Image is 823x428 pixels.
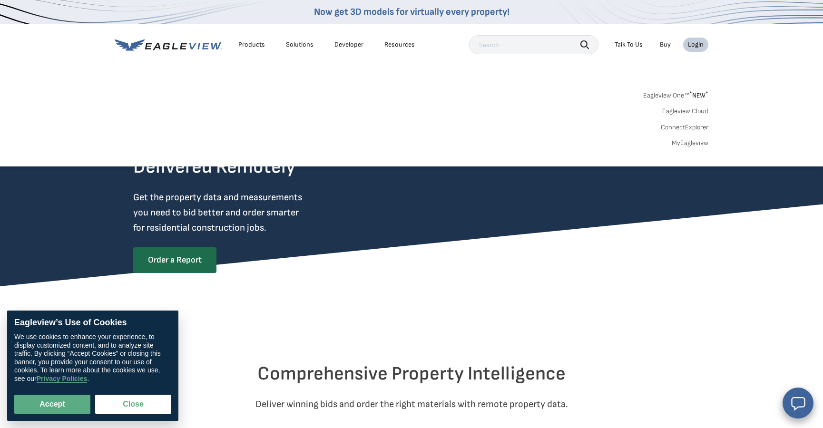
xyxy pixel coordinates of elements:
div: Products [238,40,265,49]
div: Talk To Us [615,40,643,49]
button: Close [95,395,171,414]
a: Buy [660,40,671,49]
div: Login [688,40,704,49]
a: Privacy Policies [37,375,88,383]
a: Now get 3D models for virtually every property! [314,6,509,18]
input: Search [469,35,598,54]
div: Eagleview’s Use of Cookies [14,318,171,328]
a: ConnectExplorer [661,123,708,132]
div: Solutions [286,40,314,49]
div: Resources [384,40,415,49]
a: Developer [334,40,363,49]
a: Eagleview Cloud [662,107,708,116]
button: Accept [14,395,90,414]
a: Eagleview One™*NEW* [643,88,708,99]
span: NEW [689,91,708,99]
a: Order a Report [133,247,216,273]
p: Get the property data and measurements you need to bid better and order smarter for residential c... [133,190,342,235]
h2: Comprehensive Property Intelligence [133,362,690,385]
div: We use cookies to enhance your experience, to display customized content, and to analyze site tra... [14,333,171,383]
button: Open chat window [783,388,813,418]
p: Deliver winning bids and order the right materials with remote property data. [133,397,690,412]
a: MyEagleview [672,139,708,147]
